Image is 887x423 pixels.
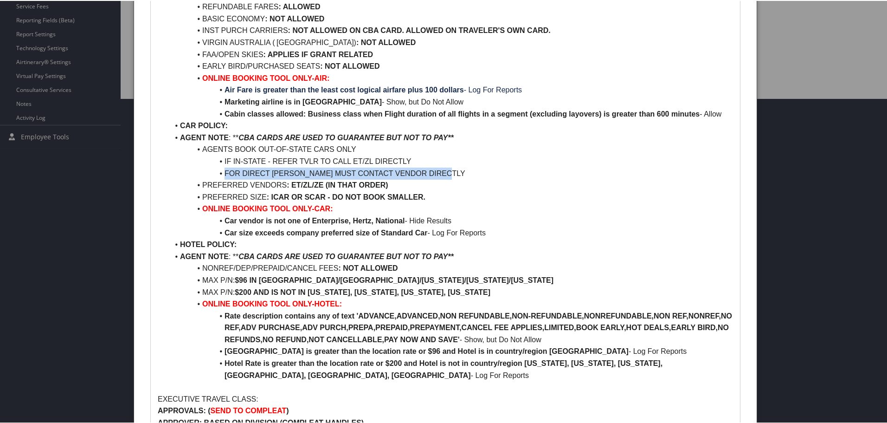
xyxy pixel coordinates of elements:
strong: Marketing airline is in [GEOGRAPHIC_DATA] [225,97,382,105]
li: BASIC ECONOMY [169,12,733,24]
li: FAA/OPEN SKIES [169,48,733,60]
li: AGENTS BOOK OUT-OF-STATE CARS ONLY [169,143,733,155]
li: - Log For Reports [169,345,733,357]
strong: AGENT NOTE [180,252,229,260]
li: INST PURCH CARRIERS [169,24,733,36]
strong: : NOT ALLOWED [338,263,398,271]
li: MAX P/N: [169,273,733,286]
strong: : NOT ALLOWED [356,38,416,46]
strong: Car size exceeds company preferred size of Standard Car [225,228,428,236]
li: - Show, but Do Not Allow [169,95,733,107]
li: - Show, but Do Not Allow [169,309,733,345]
strong: ONLINE BOOKING TOOL ONLY-HOTEL: [202,299,342,307]
em: CBA CARDS ARE USED TO GUARANTEE BUT NOT TO PAY** [238,133,453,141]
li: MAX P/N: [169,286,733,298]
strong: SEND TO COMPLEAT [211,406,287,414]
li: VIRGIN AUSTRALIA ( [GEOGRAPHIC_DATA]) [169,36,733,48]
strong: [GEOGRAPHIC_DATA] is greater than the location rate or $96 and Hotel is in country/region [GEOGRA... [225,346,629,354]
strong: : ICAR OR SCAR - DO NOT BOOK SMALLER. [267,192,425,200]
li: IF IN-STATE - REFER TVLR TO CALL ET/ZL DIRECTLY [169,155,733,167]
strong: ONLINE BOOKING TOOL ONLY-CAR: [202,204,333,212]
em: CBA CARDS ARE USED TO GUARANTEE BUT NOT TO PAY** [238,252,453,260]
p: EXECUTIVE TRAVEL CLASS: [158,392,733,404]
strong: APPROVALS: [158,406,206,414]
strong: : [287,180,289,188]
strong: : ALLOWED [278,2,320,10]
strong: ( [208,406,210,414]
strong: AGENT NOTE [180,133,229,141]
li: - Log For Reports [169,226,733,238]
strong: : NOT ALLOWED ON CBA CARD. ALLOWED ON TRAVELER'S OWN CARD. [288,26,551,33]
span: - Log For Reports [464,85,522,93]
strong: ET/ZL/ZE (IN THAT ORDER) [291,180,388,188]
strong: CAR POLICY: [180,121,228,129]
strong: $96 [235,275,247,283]
li: - Log For Reports [169,357,733,380]
li: EARLY BIRD/PURCHASED SEATS [169,59,733,72]
strong: : NOT ALLOWED [320,61,379,69]
li: - Allow [169,107,733,119]
strong: ) [286,406,289,414]
strong: Rate description contains any of text 'ADVANCE,ADVANCED,NON REFUNDABLE,NON-REFUNDABLE,NONREFUNDAB... [225,311,734,343]
strong: Hotel Rate is greater than the location rate or $200 and Hotel is not in country/region [US_STATE... [225,358,665,378]
strong: HOTEL POLICY: [180,240,237,247]
strong: Car vendor is not one of Enterprise, Hertz, National [225,216,405,224]
strong: $200 AND IS NOT IN [US_STATE], [US_STATE], [US_STATE], [US_STATE] [235,287,490,295]
strong: Air Fare is greater than the least cost logical airfare plus 100 dollars [225,85,464,93]
li: FOR DIRECT [PERSON_NAME] MUST CONTACT VENDOR DIRECTLY [169,167,733,179]
strong: IN [GEOGRAPHIC_DATA]/[GEOGRAPHIC_DATA]/[US_STATE]/[US_STATE]/[US_STATE] [249,275,553,283]
li: NONREF/DEP/PREPAID/CANCEL FEES [169,261,733,273]
strong: : APPLIES IF GRANT RELATED [264,50,373,58]
strong: ONLINE BOOKING TOOL ONLY-AIR: [202,73,329,81]
strong: Cabin classes allowed: Business class when Flight duration of all flights in a segment (excluding... [225,109,700,117]
li: PREFERRED VENDORS [169,178,733,190]
li: - Hide Results [169,214,733,226]
strong: : NOT ALLOWED [265,14,324,22]
li: PREFERRED SIZE [169,190,733,202]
